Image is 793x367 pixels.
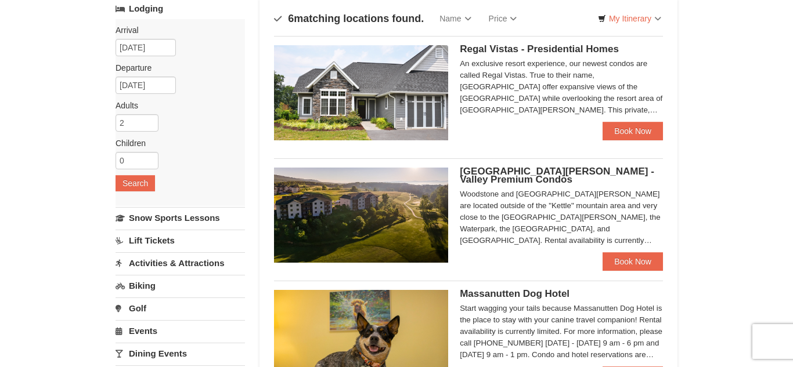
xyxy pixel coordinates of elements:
label: Arrival [116,24,236,36]
a: Activities & Attractions [116,252,245,274]
a: Dining Events [116,343,245,364]
a: Events [116,320,245,341]
span: Regal Vistas - Presidential Homes [460,43,619,54]
button: Search [116,175,155,191]
label: Departure [116,62,236,74]
span: Massanutten Dog Hotel [460,288,569,299]
span: [GEOGRAPHIC_DATA][PERSON_NAME] - Valley Premium Condos [460,166,654,185]
a: Biking [116,275,245,296]
a: Book Now [603,252,663,271]
a: Lift Tickets [116,230,245,251]
span: 6 [288,13,294,24]
label: Children [116,137,236,149]
a: Price [480,7,526,30]
a: Golf [116,297,245,319]
img: 19219041-4-ec11c166.jpg [274,168,448,263]
a: Snow Sports Lessons [116,207,245,228]
label: Adults [116,100,236,111]
a: Name [431,7,480,30]
div: Woodstone and [GEOGRAPHIC_DATA][PERSON_NAME] are located outside of the "Kettle" mountain area an... [460,188,663,246]
div: Start wagging your tails because Massanutten Dog Hotel is the place to stay with your canine trav... [460,303,663,361]
a: Book Now [603,122,663,140]
div: An exclusive resort experience, our newest condos are called Regal Vistas. True to their name, [G... [460,58,663,116]
img: 19218991-1-902409a9.jpg [274,45,448,140]
a: My Itinerary [590,10,669,27]
h4: matching locations found. [274,13,424,24]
